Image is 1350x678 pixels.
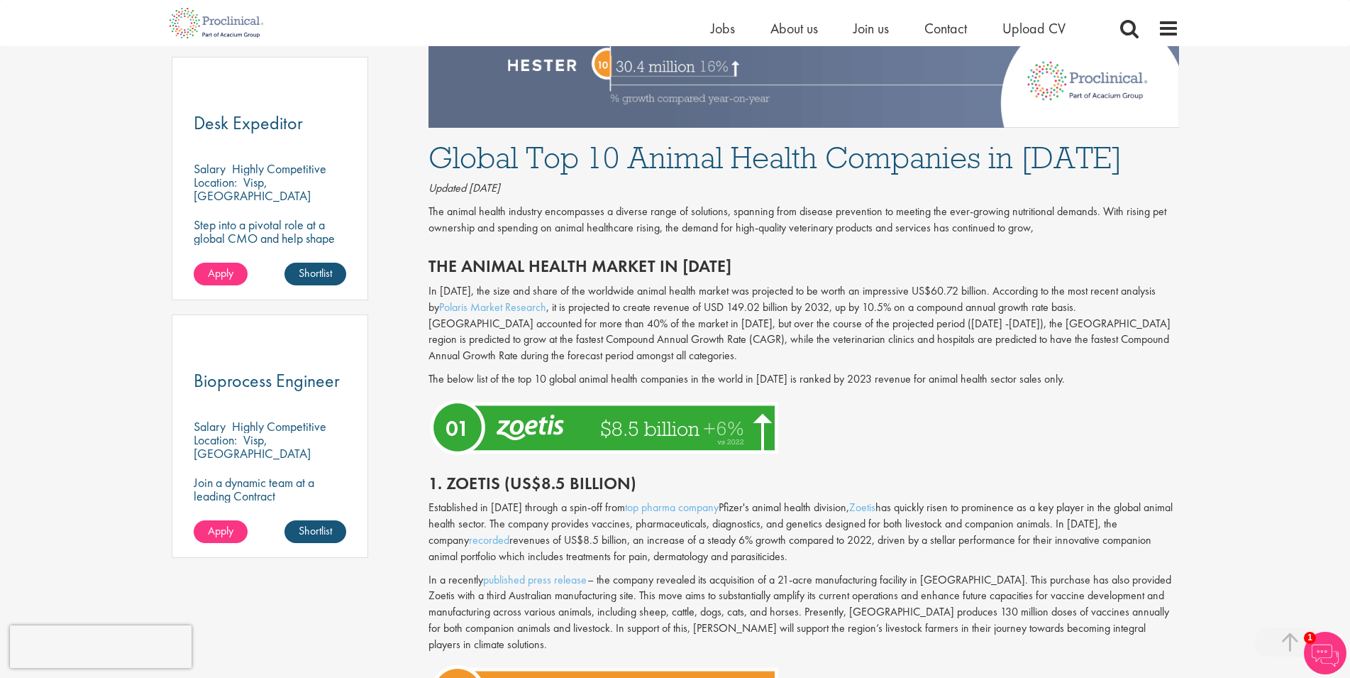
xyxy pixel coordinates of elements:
[483,572,587,587] a: published press release
[439,300,546,315] a: Polaris Market Research
[428,474,1179,493] h2: 1. Zoetis (US$8.5 billion)
[924,19,967,38] a: Contact
[428,371,1179,388] p: The below list of the top 10 global animal health companies in the world in [DATE] is ranked by 2...
[428,180,500,195] i: Updated [DATE]
[428,257,1179,275] h2: The Animal Health Market in [DATE]
[208,523,233,538] span: Apply
[849,500,875,515] a: Zoetis
[1304,632,1316,644] span: 1
[194,368,340,393] span: Bioprocess Engineer
[770,19,818,38] a: About us
[194,418,226,434] span: Salary
[194,160,226,177] span: Salary
[428,572,1179,653] p: In a recently – the company revealed its acquisition of a 21-acre manufacturing facility in [GEOG...
[853,19,889,38] a: Join us
[194,263,248,285] a: Apply
[232,160,326,177] p: Highly Competitive
[194,111,303,135] span: Desk Expeditor
[284,520,346,543] a: Shortlist
[428,204,1179,236] p: The animal health industry encompasses a diverse range of solutions, spanning from disease preven...
[194,114,347,132] a: Desk Expeditor
[194,218,347,258] p: Step into a pivotal role at a global CMO and help shape the future of healthcare.
[232,418,326,434] p: Highly Competitive
[194,520,248,543] a: Apply
[194,432,237,448] span: Location:
[625,500,719,515] a: top pharma company
[711,19,735,38] a: Jobs
[208,266,233,280] span: Apply
[194,174,237,190] span: Location:
[284,263,346,285] a: Shortlist
[194,432,311,461] p: Visp, [GEOGRAPHIC_DATA]
[1304,632,1346,674] img: Chatbot
[428,500,1179,564] p: Established in [DATE] through a spin-off from Pfizer's animal health division, has quickly risen ...
[194,174,311,204] p: Visp, [GEOGRAPHIC_DATA]
[469,532,509,547] a: recorded
[1002,19,1066,38] a: Upload CV
[194,372,347,390] a: Bioprocess Engineer
[428,142,1179,173] h1: Global Top 10 Animal Health Companies in [DATE]
[194,476,347,557] p: Join a dynamic team at a leading Contract Manufacturing Organisation (CMO) and contribute to grou...
[10,625,192,668] iframe: reCAPTCHA
[428,283,1179,364] p: In [DATE], the size and share of the worldwide animal health market was projected to be worth an ...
